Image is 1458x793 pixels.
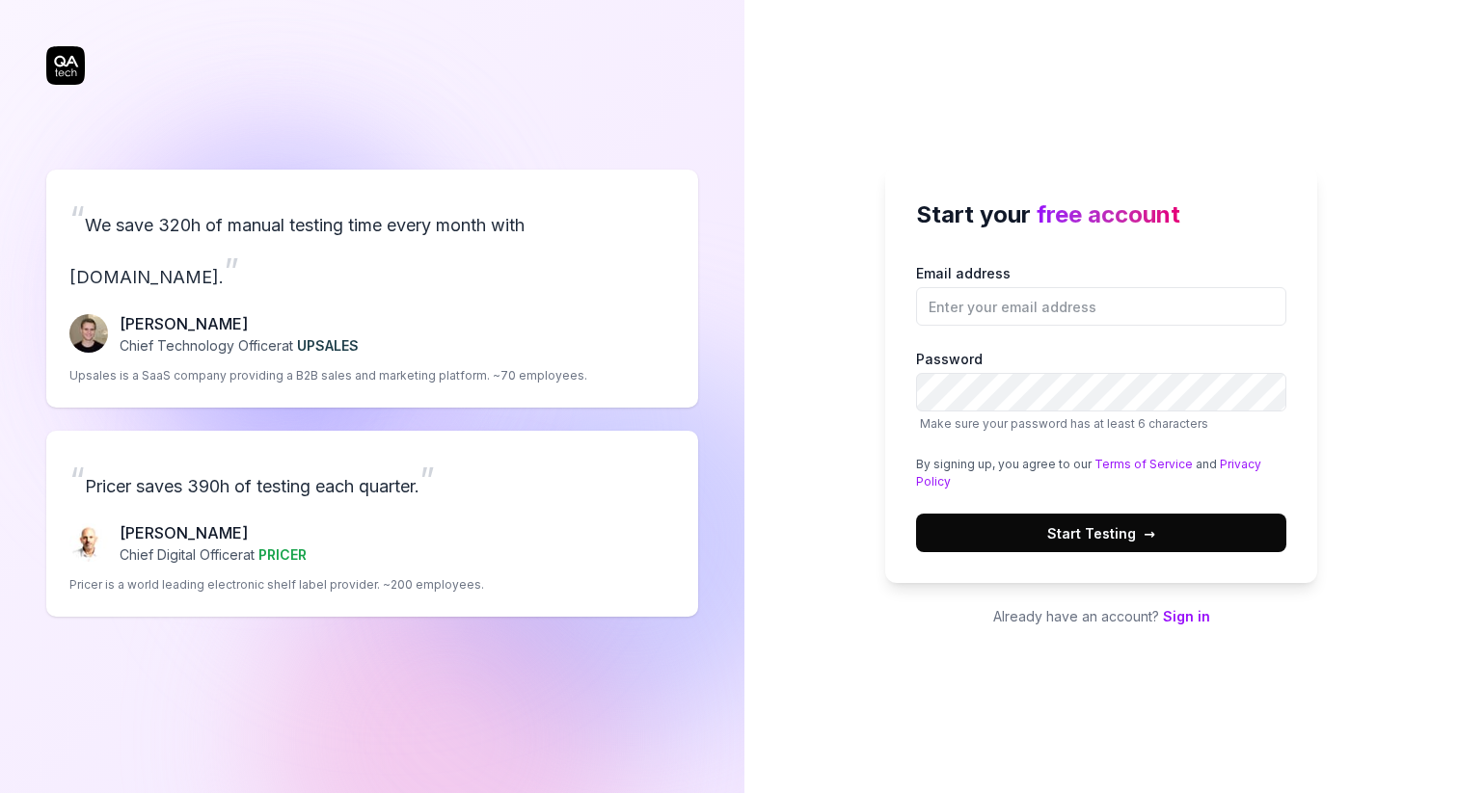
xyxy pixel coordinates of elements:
span: ” [224,250,239,292]
span: “ [69,459,85,501]
button: Start Testing→ [916,514,1286,552]
p: We save 320h of manual testing time every month with [DOMAIN_NAME]. [69,193,675,297]
label: Email address [916,263,1286,326]
span: Start Testing [1047,523,1155,543]
p: Pricer saves 390h of testing each quarter. [69,454,675,506]
p: Chief Technology Officer at [120,335,359,356]
a: Terms of Service [1094,457,1193,471]
a: Sign in [1163,608,1210,624]
span: free account [1037,200,1180,228]
p: Upsales is a SaaS company providing a B2B sales and marketing platform. ~70 employees. [69,367,587,384]
span: Make sure your password has at least 6 characters [920,416,1208,431]
p: Pricer is a world leading electronic shelf label provider. ~200 employees. [69,576,484,594]
img: Chris Chalkitis [69,523,108,562]
a: “Pricer saves 390h of testing each quarter.”Chris Chalkitis[PERSON_NAME]Chief Digital Officerat P... [46,431,698,617]
span: → [1144,523,1155,543]
h2: Start your [916,198,1286,232]
span: ” [419,459,435,501]
p: Chief Digital Officer at [120,544,307,565]
p: Already have an account? [885,606,1317,626]
input: PasswordMake sure your password has at least 6 characters [916,373,1286,411]
img: Fredrik Seidl [69,314,108,353]
p: [PERSON_NAME] [120,521,307,544]
span: PRICER [258,546,307,563]
label: Password [916,349,1286,433]
span: “ [69,198,85,240]
div: By signing up, you agree to our and [916,456,1286,490]
a: “We save 320h of manual testing time every month with [DOMAIN_NAME].”Fredrik Seidl[PERSON_NAME]Ch... [46,170,698,408]
input: Email address [916,287,1286,326]
p: [PERSON_NAME] [120,312,359,335]
span: UPSALES [297,337,359,354]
